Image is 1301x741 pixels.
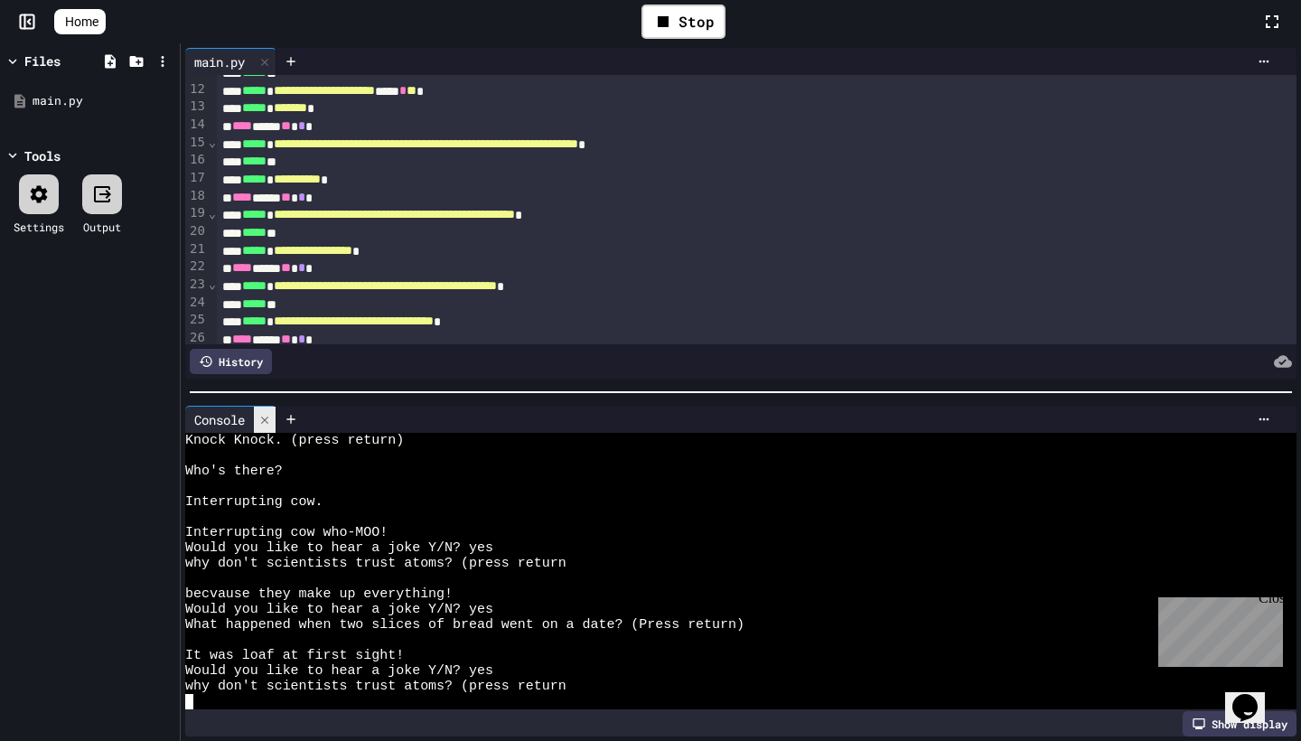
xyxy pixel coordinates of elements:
div: Console [185,406,276,433]
div: main.py [33,92,173,110]
div: 19 [185,204,208,222]
div: 12 [185,80,208,98]
span: Fold line [208,206,217,220]
div: Console [185,410,254,429]
span: Who's there? [185,464,283,479]
span: Interrupting cow. [185,494,323,510]
div: Show display [1183,711,1296,736]
div: Settings [14,219,64,235]
span: why don't scientists trust atoms? (press return [185,556,566,571]
div: 21 [185,240,208,258]
span: Interrupting cow who-MOO! [185,525,388,540]
span: Would you like to hear a joke Y/N? yes [185,602,493,617]
div: Chat with us now!Close [7,7,125,115]
div: Output [83,219,121,235]
span: becvause they make up everything! [185,586,453,602]
iframe: chat widget [1151,590,1283,667]
a: Home [54,9,106,34]
span: Home [65,13,98,31]
div: Files [24,52,61,70]
span: Fold line [208,277,217,291]
span: Would you like to hear a joke Y/N? yes [185,540,493,556]
div: 17 [185,169,208,187]
span: why don't scientists trust atoms? (press return [185,679,566,694]
div: 24 [185,294,208,312]
div: 13 [185,98,208,116]
div: 14 [185,116,208,134]
span: Would you like to hear a joke Y/N? yes [185,663,493,679]
div: 15 [185,134,208,152]
div: main.py [185,52,254,71]
span: It was loaf at first sight! [185,648,404,663]
span: What happened when two slices of bread went on a date? (Press return) [185,617,744,633]
div: History [190,349,272,374]
div: 23 [185,276,208,294]
div: 20 [185,222,208,240]
div: Tools [24,146,61,165]
iframe: chat widget [1225,669,1283,723]
span: Fold line [208,135,217,149]
div: 22 [185,258,208,276]
div: 26 [185,329,208,347]
div: 16 [185,151,208,169]
div: 25 [185,311,208,329]
div: main.py [185,48,276,75]
span: Knock Knock. (press return) [185,433,404,448]
div: Stop [641,5,725,39]
div: 18 [185,187,208,205]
